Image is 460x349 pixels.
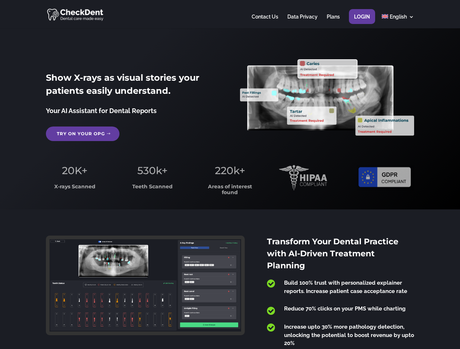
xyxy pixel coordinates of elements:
[267,306,275,316] span: 
[284,305,406,312] span: Reduce 70% clicks on your PMS while charting
[327,14,340,28] a: Plans
[240,59,414,136] img: X_Ray_annotated
[284,324,414,346] span: Increase upto 30% more pathology detection, unlocking the potential to boost revenue by upto 20%
[201,184,259,199] h3: Areas of interest found
[267,323,275,332] span: 
[62,164,87,177] span: 20K+
[382,14,414,28] a: English
[47,7,104,21] img: CheckDent AI
[354,14,370,28] a: Login
[215,164,245,177] span: 220k+
[267,237,398,270] span: Transform Your Dental Practice with AI-Driven Treatment Planning
[46,71,220,101] h2: Show X-rays as visual stories your patients easily understand.
[267,279,275,288] span: 
[46,127,119,141] a: Try on your OPG
[284,280,407,294] span: Build 100% trust with personalized explainer reports. Increase patient case acceptance rate
[390,14,407,20] span: English
[287,14,318,28] a: Data Privacy
[252,14,278,28] a: Contact Us
[46,107,157,115] span: Your AI Assistant for Dental Reports
[137,164,168,177] span: 530k+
